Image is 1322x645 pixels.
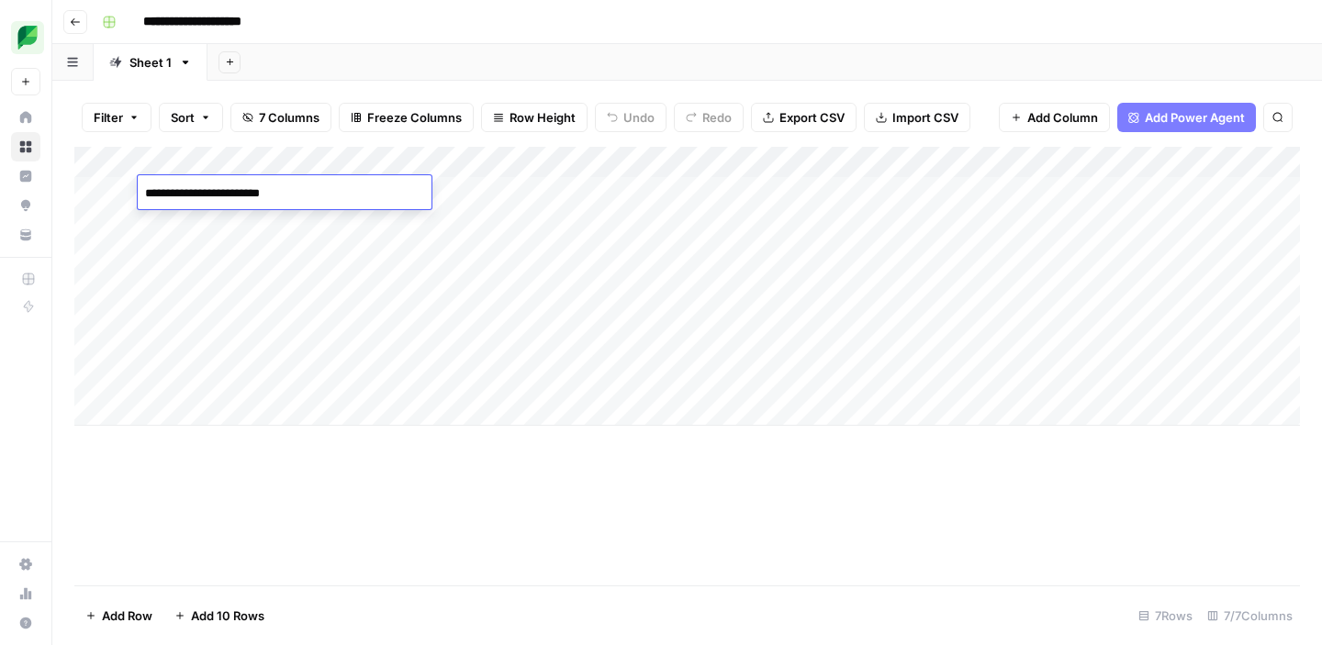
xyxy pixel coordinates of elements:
[595,103,667,132] button: Undo
[1200,601,1300,630] div: 7/7 Columns
[779,108,845,127] span: Export CSV
[11,191,40,220] a: Opportunities
[259,108,319,127] span: 7 Columns
[11,15,40,61] button: Workspace: SproutSocial
[102,606,152,625] span: Add Row
[94,108,123,127] span: Filter
[1117,103,1256,132] button: Add Power Agent
[11,608,40,638] button: Help + Support
[367,108,462,127] span: Freeze Columns
[11,103,40,132] a: Home
[74,601,163,630] button: Add Row
[11,220,40,250] a: Your Data
[702,108,732,127] span: Redo
[11,161,40,191] a: Insights
[1131,601,1200,630] div: 7 Rows
[11,579,40,608] a: Usage
[159,103,223,132] button: Sort
[11,132,40,161] a: Browse
[864,103,970,132] button: Import CSV
[230,103,331,132] button: 7 Columns
[623,108,655,127] span: Undo
[11,21,44,54] img: SproutSocial Logo
[1027,108,1098,127] span: Add Column
[163,601,275,630] button: Add 10 Rows
[129,53,172,72] div: Sheet 1
[674,103,744,132] button: Redo
[510,108,576,127] span: Row Height
[892,108,958,127] span: Import CSV
[11,550,40,579] a: Settings
[751,103,857,132] button: Export CSV
[481,103,588,132] button: Row Height
[339,103,474,132] button: Freeze Columns
[94,44,207,81] a: Sheet 1
[82,103,151,132] button: Filter
[171,108,195,127] span: Sort
[999,103,1110,132] button: Add Column
[1145,108,1245,127] span: Add Power Agent
[191,606,264,625] span: Add 10 Rows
